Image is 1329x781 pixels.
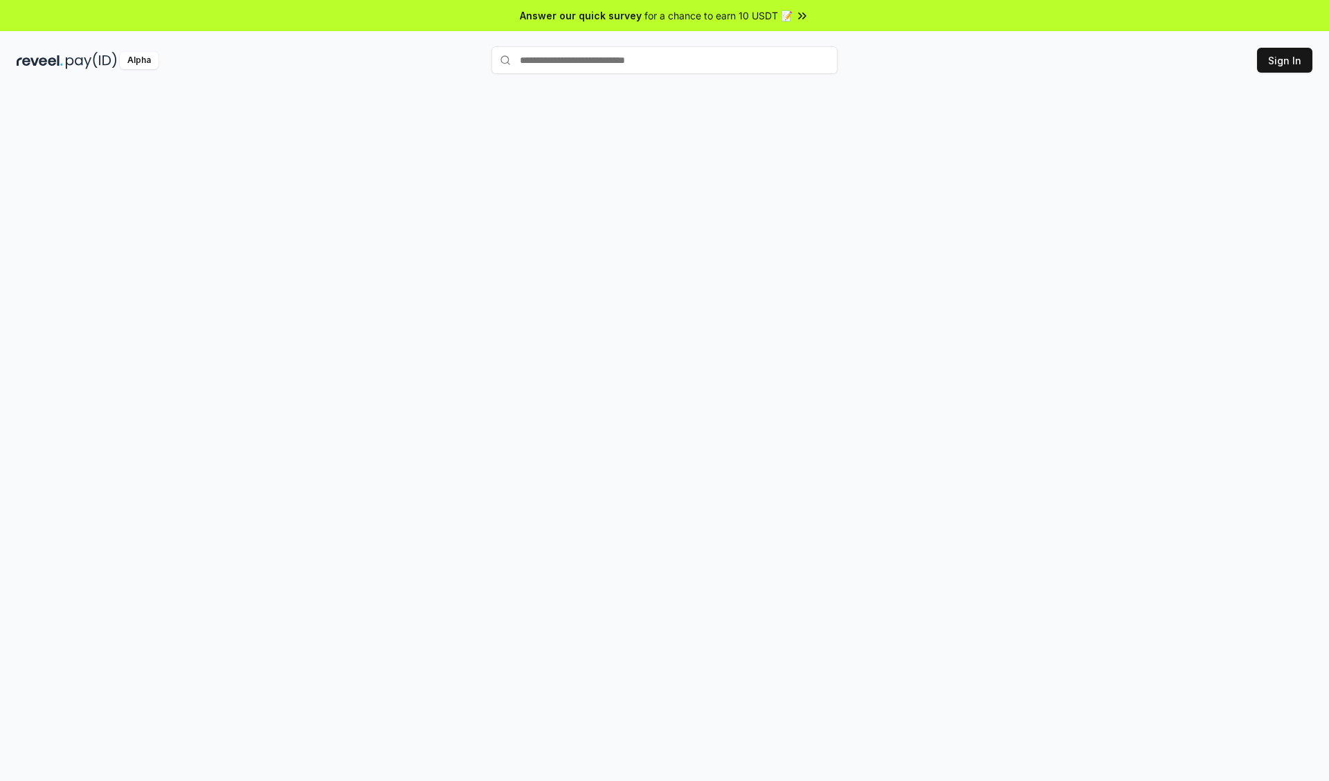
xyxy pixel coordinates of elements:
div: Alpha [120,52,159,69]
img: pay_id [66,52,117,69]
img: reveel_dark [17,52,63,69]
span: for a chance to earn 10 USDT 📝 [644,8,793,23]
button: Sign In [1257,48,1312,73]
span: Answer our quick survey [520,8,642,23]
